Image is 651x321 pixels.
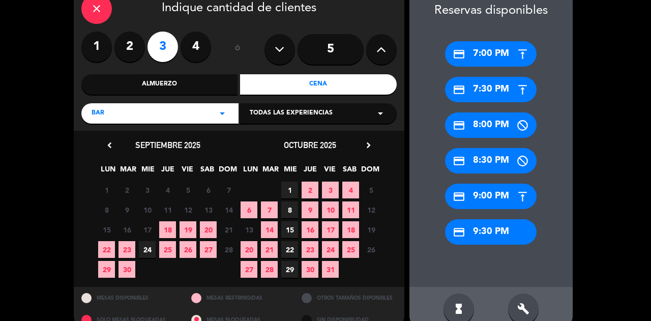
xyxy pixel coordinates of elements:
[445,77,537,102] div: 7:30 PM
[261,221,278,238] span: 14
[321,163,338,180] span: VIE
[220,241,237,258] span: 28
[81,74,238,95] div: Almuerzo
[302,241,318,258] span: 23
[261,261,278,278] span: 28
[200,241,217,258] span: 27
[159,201,176,218] span: 11
[199,163,216,180] span: SAB
[119,221,135,238] span: 16
[100,163,116,180] span: LUN
[98,241,115,258] span: 22
[119,241,135,258] span: 23
[445,219,537,245] div: 9:30 PM
[302,201,318,218] span: 9
[139,221,156,238] span: 17
[342,182,359,198] span: 4
[284,140,336,150] span: octubre 2025
[363,140,374,151] i: chevron_right
[184,287,294,309] div: MESAS RESTRINGIDAS
[363,221,379,238] span: 19
[147,32,178,62] label: 3
[453,48,465,61] i: credit_card
[453,155,465,167] i: credit_card
[241,241,257,258] span: 20
[92,108,104,119] span: Bar
[363,182,379,198] span: 5
[74,287,184,309] div: MESAS DISPONIBLES
[342,221,359,238] span: 18
[262,163,279,180] span: MAR
[445,148,537,173] div: 8:30 PM
[322,182,339,198] span: 3
[180,241,196,258] span: 26
[119,261,135,278] span: 30
[104,140,115,151] i: chevron_left
[453,303,465,315] i: hourglass_full
[98,201,115,218] span: 8
[220,201,237,218] span: 14
[322,201,339,218] span: 10
[119,182,135,198] span: 2
[322,241,339,258] span: 24
[281,182,298,198] span: 1
[374,107,387,120] i: arrow_drop_down
[250,108,333,119] span: Todas las experiencias
[219,163,235,180] span: DOM
[302,182,318,198] span: 2
[159,163,176,180] span: JUE
[409,1,573,21] div: Reservas disponibles
[302,221,318,238] span: 16
[322,221,339,238] span: 17
[221,32,254,67] div: ó
[119,201,135,218] span: 9
[453,226,465,239] i: credit_card
[139,163,156,180] span: MIE
[282,163,299,180] span: MIE
[240,74,397,95] div: Cena
[361,163,378,180] span: DOM
[200,201,217,218] span: 13
[445,184,537,209] div: 9:00 PM
[322,261,339,278] span: 31
[159,221,176,238] span: 18
[302,163,318,180] span: JUE
[159,182,176,198] span: 4
[241,201,257,218] span: 6
[242,163,259,180] span: LUN
[114,32,145,62] label: 2
[281,241,298,258] span: 22
[281,201,298,218] span: 8
[180,182,196,198] span: 5
[453,119,465,132] i: credit_card
[302,261,318,278] span: 30
[139,241,156,258] span: 24
[220,221,237,238] span: 21
[139,182,156,198] span: 3
[200,182,217,198] span: 6
[261,201,278,218] span: 7
[261,241,278,258] span: 21
[139,201,156,218] span: 10
[159,241,176,258] span: 25
[342,241,359,258] span: 25
[453,190,465,203] i: credit_card
[98,261,115,278] span: 29
[216,107,228,120] i: arrow_drop_down
[81,32,112,62] label: 1
[241,261,257,278] span: 27
[363,241,379,258] span: 26
[363,201,379,218] span: 12
[281,261,298,278] span: 29
[241,221,257,238] span: 13
[181,32,211,62] label: 4
[445,112,537,138] div: 8:00 PM
[179,163,196,180] span: VIE
[180,201,196,218] span: 12
[91,3,103,15] i: close
[180,221,196,238] span: 19
[98,221,115,238] span: 15
[445,41,537,67] div: 7:00 PM
[135,140,200,150] span: septiembre 2025
[517,303,529,315] i: build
